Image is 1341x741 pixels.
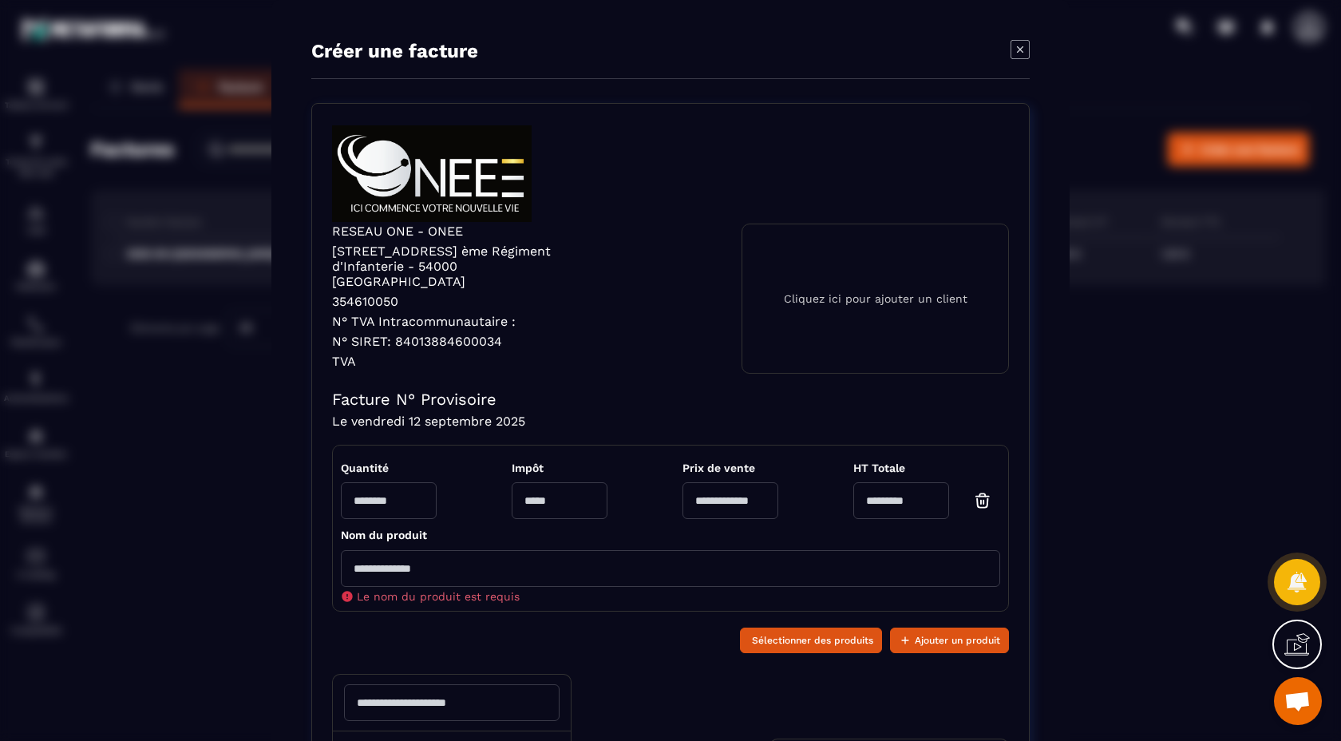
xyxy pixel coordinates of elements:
button: Ajouter un produit [890,628,1009,653]
span: HT Totale [853,462,1000,474]
span: Ajouter un produit [915,632,1000,648]
span: Sélectionner des produits [752,632,873,648]
h4: Le vendredi 12 septembre 2025 [332,414,1009,429]
p: RESEAU ONE - ONEE [332,224,582,239]
button: Sélectionner des produits [740,628,882,653]
span: Impôt [512,462,607,474]
span: Nom du produit [341,529,427,541]
div: Ouvrir le chat [1274,677,1322,725]
span: Prix de vente [682,462,778,474]
p: N° SIRET: 84013884600034 [332,334,582,349]
img: logo [332,124,532,224]
span: Le nom du produit est requis [357,590,520,603]
p: N° TVA Intracommunautaire : [332,314,582,329]
p: TVA [332,354,582,369]
p: 354610050 [332,294,582,309]
h4: Facture N° Provisoire [332,390,1009,409]
span: Quantité [341,462,437,474]
p: Créer une facture [311,40,478,62]
p: [STREET_ADDRESS] ème Régiment d'Infanterie - 54000 [GEOGRAPHIC_DATA] [332,244,582,289]
p: Cliquez ici pour ajouter un client [784,292,967,305]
